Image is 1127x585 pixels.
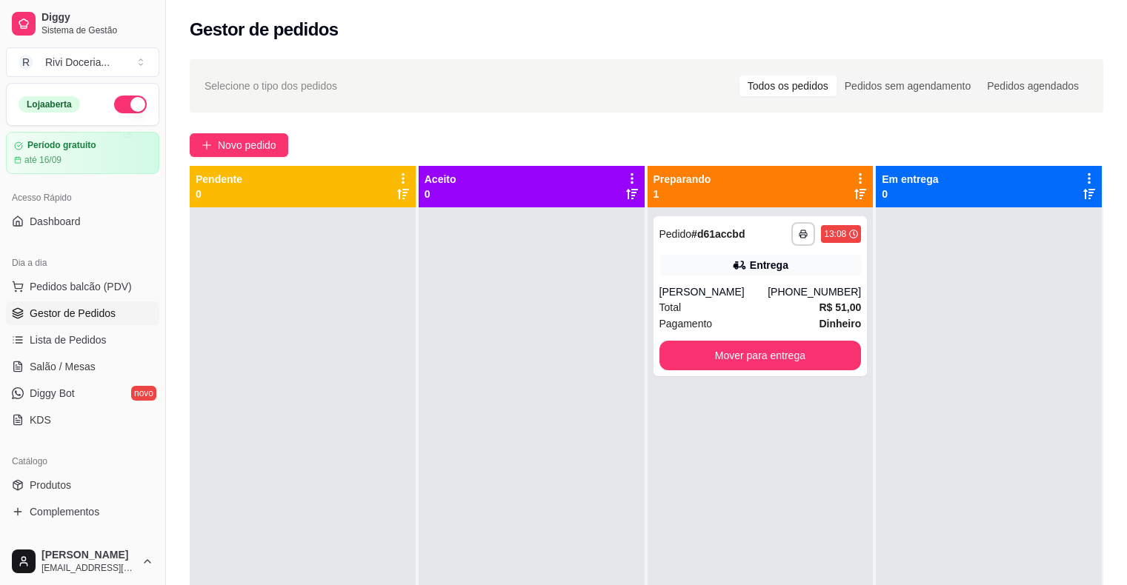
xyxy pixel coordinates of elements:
[19,55,33,70] span: R
[654,172,711,187] p: Preparando
[30,306,116,321] span: Gestor de Pedidos
[41,562,136,574] span: [EMAIL_ADDRESS][DOMAIN_NAME]
[30,478,71,492] span: Produtos
[425,172,456,187] p: Aceito
[768,284,861,299] div: [PHONE_NUMBER]
[24,154,61,166] article: até 16/09
[6,544,159,579] button: [PERSON_NAME][EMAIL_ADDRESS][DOMAIN_NAME]
[659,228,692,240] span: Pedido
[819,318,861,330] strong: Dinheiro
[659,315,713,332] span: Pagamento
[6,47,159,77] button: Select a team
[654,187,711,201] p: 1
[659,341,862,370] button: Mover para entrega
[6,449,159,473] div: Catálogo
[30,412,51,427] span: KDS
[6,210,159,233] a: Dashboard
[30,214,81,229] span: Dashboard
[6,355,159,378] a: Salão / Mesas
[41,24,153,36] span: Sistema de Gestão
[30,332,107,347] span: Lista de Pedidos
[659,284,768,299] div: [PERSON_NAME]
[190,133,288,157] button: Novo pedido
[739,76,837,96] div: Todos os pedidos
[41,549,136,562] span: [PERSON_NAME]
[30,386,75,401] span: Diggy Bot
[425,187,456,201] p: 0
[6,328,159,352] a: Lista de Pedidos
[979,76,1087,96] div: Pedidos agendados
[114,96,147,113] button: Alterar Status
[190,18,339,41] h2: Gestor de pedidos
[45,55,110,70] div: Rivi Doceria ...
[882,187,938,201] p: 0
[196,172,242,187] p: Pendente
[6,251,159,275] div: Dia a dia
[30,504,99,519] span: Complementos
[837,76,979,96] div: Pedidos sem agendamento
[750,258,788,273] div: Entrega
[41,11,153,24] span: Diggy
[218,137,276,153] span: Novo pedido
[205,78,337,94] span: Selecione o tipo dos pedidos
[6,132,159,174] a: Período gratuitoaté 16/09
[196,187,242,201] p: 0
[6,301,159,325] a: Gestor de Pedidos
[6,381,159,405] a: Diggy Botnovo
[30,359,96,374] span: Salão / Mesas
[691,228,745,240] strong: # d61accbd
[882,172,938,187] p: Em entrega
[659,299,682,315] span: Total
[6,275,159,298] button: Pedidos balcão (PDV)
[202,140,212,150] span: plus
[819,301,861,313] strong: R$ 51,00
[6,186,159,210] div: Acesso Rápido
[6,500,159,524] a: Complementos
[6,408,159,432] a: KDS
[824,228,846,240] div: 13:08
[19,96,80,113] div: Loja aberta
[6,6,159,41] a: DiggySistema de Gestão
[6,473,159,497] a: Produtos
[30,279,132,294] span: Pedidos balcão (PDV)
[27,140,96,151] article: Período gratuito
